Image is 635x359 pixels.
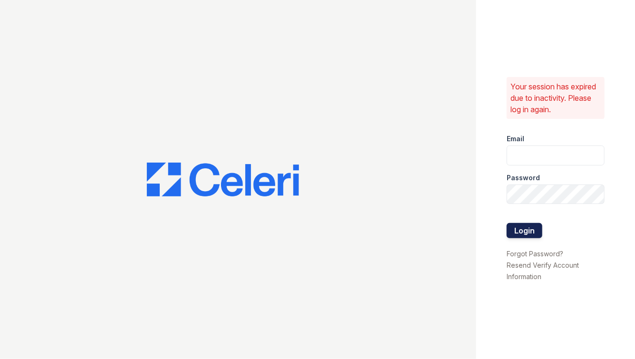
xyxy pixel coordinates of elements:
[510,81,601,115] p: Your session has expired due to inactivity. Please log in again.
[507,250,563,258] a: Forgot Password?
[507,173,540,183] label: Password
[507,134,524,144] label: Email
[507,223,542,238] button: Login
[507,261,579,281] a: Resend Verify Account Information
[147,163,299,197] img: CE_Logo_Blue-a8612792a0a2168367f1c8372b55b34899dd931a85d93a1a3d3e32e68fde9ad4.png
